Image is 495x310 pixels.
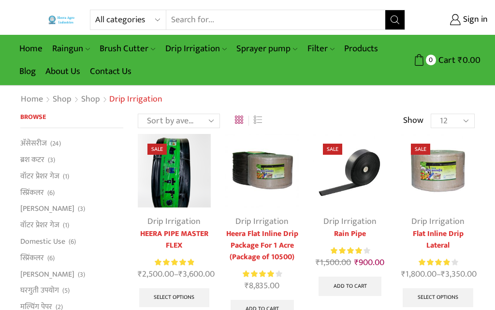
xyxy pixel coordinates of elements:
span: ₹ [354,255,359,270]
span: Rated out of 5 [331,246,363,256]
a: Raingun [47,37,95,60]
img: Heera Rain Pipe [313,134,387,207]
a: Sprayer pump [232,37,302,60]
span: ₹ [316,255,320,270]
a: [PERSON_NAME] [20,266,74,282]
bdi: 900.00 [354,255,384,270]
span: ₹ [401,267,406,281]
bdi: 3,350.00 [441,267,477,281]
a: Select options for “Flat Inline Drip Lateral” [403,288,473,308]
a: Blog [15,60,41,83]
a: Brush Cutter [95,37,160,60]
span: ₹ [138,267,142,281]
span: (3) [78,270,85,280]
a: About Us [41,60,85,83]
span: (6) [47,188,55,198]
span: ₹ [178,267,183,281]
bdi: 8,835.00 [245,279,279,293]
span: – [138,268,211,281]
span: Show [403,115,423,127]
div: Rated 4.13 out of 5 [331,246,370,256]
span: (3) [78,204,85,214]
span: Sale [411,144,430,155]
a: Flat Inline Drip Lateral [401,228,475,251]
span: (6) [47,253,55,263]
bdi: 1,500.00 [316,255,351,270]
a: Home [20,93,44,106]
a: Domestic Use [20,233,65,250]
span: ₹ [245,279,249,293]
bdi: 0.00 [458,53,480,68]
span: Sign in [461,14,488,26]
bdi: 1,800.00 [401,267,437,281]
a: Home [15,37,47,60]
input: Search for... [166,10,385,30]
div: Rated 4.00 out of 5 [419,257,458,267]
span: (5) [62,286,70,295]
span: Cart [436,54,455,67]
h1: Drip Irrigation [109,94,162,105]
a: घरगुती उपयोग [20,282,59,299]
a: [PERSON_NAME] [20,201,74,217]
a: Drip Irrigation [160,37,232,60]
span: Browse [20,111,46,122]
select: Shop order [138,114,220,128]
span: 0 [426,55,436,65]
img: Flat Inline Drip Lateral [401,134,475,207]
span: ₹ [458,53,463,68]
a: Rain Pipe [313,228,387,240]
a: Sign in [420,11,488,29]
span: Sale [147,144,167,155]
a: Add to cart: “Rain Pipe” [319,277,382,296]
span: (24) [50,139,61,148]
a: स्प्रिंकलर [20,250,44,266]
a: HEERA PIPE MASTER FLEX [138,228,211,251]
bdi: 2,500.00 [138,267,174,281]
bdi: 3,600.00 [178,267,215,281]
a: Select options for “HEERA PIPE MASTER FLEX” [139,288,210,308]
a: वॉटर प्रेशर गेज [20,217,59,234]
span: Rated out of 5 [155,257,194,267]
a: वॉटर प्रेशर गेज [20,168,59,184]
div: Rated 4.21 out of 5 [243,269,282,279]
a: Filter [303,37,339,60]
span: – [401,268,475,281]
a: स्प्रिंकलर [20,184,44,201]
span: (1) [63,172,69,181]
a: अ‍ॅसेसरीज [20,138,47,151]
nav: Breadcrumb [20,93,162,106]
span: Rated out of 5 [243,269,276,279]
a: ब्रश कटर [20,152,44,168]
img: Heera Gold Krushi Pipe Black [138,134,211,207]
a: Heera Flat Inline Drip Package For 1 Acre (Package of 10500) [225,228,299,263]
span: (6) [69,237,76,247]
a: Drip Irrigation [235,214,289,229]
a: Drip Irrigation [323,214,377,229]
a: Drip Irrigation [411,214,465,229]
span: (3) [48,155,55,165]
a: Drip Irrigation [147,214,201,229]
button: Search button [385,10,405,30]
span: (1) [63,221,69,230]
a: Shop [52,93,72,106]
a: Contact Us [85,60,136,83]
span: Sale [323,144,342,155]
a: 0 Cart ₹0.00 [415,51,480,69]
a: Shop [81,93,101,106]
span: Rated out of 5 [419,257,450,267]
img: Flat Inline [225,134,299,207]
a: Products [339,37,383,60]
span: ₹ [441,267,445,281]
div: Rated 5.00 out of 5 [155,257,194,267]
